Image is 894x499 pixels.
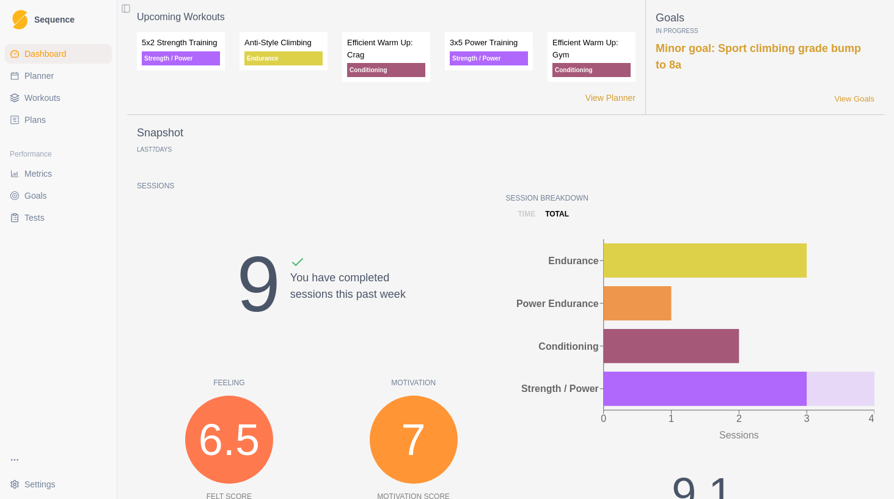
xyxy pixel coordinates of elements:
[24,190,47,202] span: Goals
[237,226,280,343] div: 9
[5,110,112,130] a: Plans
[5,186,112,205] a: Goals
[244,51,323,65] p: Endurance
[24,48,67,60] span: Dashboard
[152,146,156,153] span: 7
[656,10,874,26] p: Goals
[5,5,112,34] a: LogoSequence
[347,37,425,61] p: Efficient Warm Up: Crag
[321,377,506,388] p: Motivation
[450,37,528,49] p: 3x5 Power Training
[834,93,874,105] a: View Goals
[869,413,874,424] tspan: 4
[656,42,861,71] a: Minor goal: Sport climbing grade bump to 8a
[5,144,112,164] div: Performance
[5,208,112,227] a: Tests
[450,51,528,65] p: Strength / Power
[5,44,112,64] a: Dashboard
[5,475,112,494] button: Settings
[552,37,631,61] p: Efficient Warm Up: Gym
[137,180,506,191] p: Sessions
[516,298,598,309] tspan: Power Endurance
[142,51,220,65] p: Strength / Power
[719,430,759,440] tspan: Sessions
[24,92,60,104] span: Workouts
[521,384,598,394] tspan: Strength / Power
[24,114,46,126] span: Plans
[24,212,45,224] span: Tests
[669,413,674,424] tspan: 1
[518,209,536,220] p: time
[401,407,426,473] span: 7
[5,164,112,183] a: Metrics
[137,146,172,153] p: Last Days
[347,63,425,77] p: Conditioning
[142,37,220,49] p: 5x2 Strength Training
[736,413,742,424] tspan: 2
[5,88,112,108] a: Workouts
[538,341,598,352] tspan: Conditioning
[552,63,631,77] p: Conditioning
[137,10,636,24] p: Upcoming Workouts
[5,66,112,86] a: Planner
[24,168,52,180] span: Metrics
[290,255,406,343] div: You have completed sessions this past week
[601,413,606,424] tspan: 0
[24,70,54,82] span: Planner
[137,125,183,141] p: Snapshot
[34,15,75,24] span: Sequence
[804,413,810,424] tspan: 3
[506,193,875,204] p: Session Breakdown
[585,92,636,105] a: View Planner
[137,377,321,388] p: Feeling
[545,209,569,220] p: total
[199,407,260,473] span: 6.5
[12,10,27,30] img: Logo
[656,26,874,35] p: In Progress
[548,256,599,266] tspan: Endurance
[244,37,323,49] p: Anti-Style Climbing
